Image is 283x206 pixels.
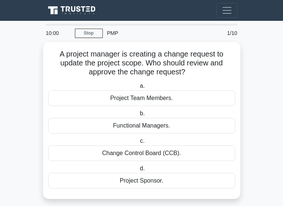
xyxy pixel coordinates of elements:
button: Toggle navigation [217,3,237,18]
span: a. [140,83,145,89]
div: PMP [103,26,208,41]
div: Functional Managers. [48,118,235,133]
div: Change Control Board (CCB). [48,145,235,161]
span: b. [140,110,145,116]
div: 10:00 [42,26,75,41]
div: 1/10 [208,26,242,41]
span: c. [140,138,145,144]
h5: A project manager is creating a change request to update the project scope. Who should review and... [47,49,236,77]
div: Project Team Members. [48,90,235,106]
a: Stop [75,29,103,38]
span: d. [140,165,145,171]
div: Project Sponsor. [48,173,235,189]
